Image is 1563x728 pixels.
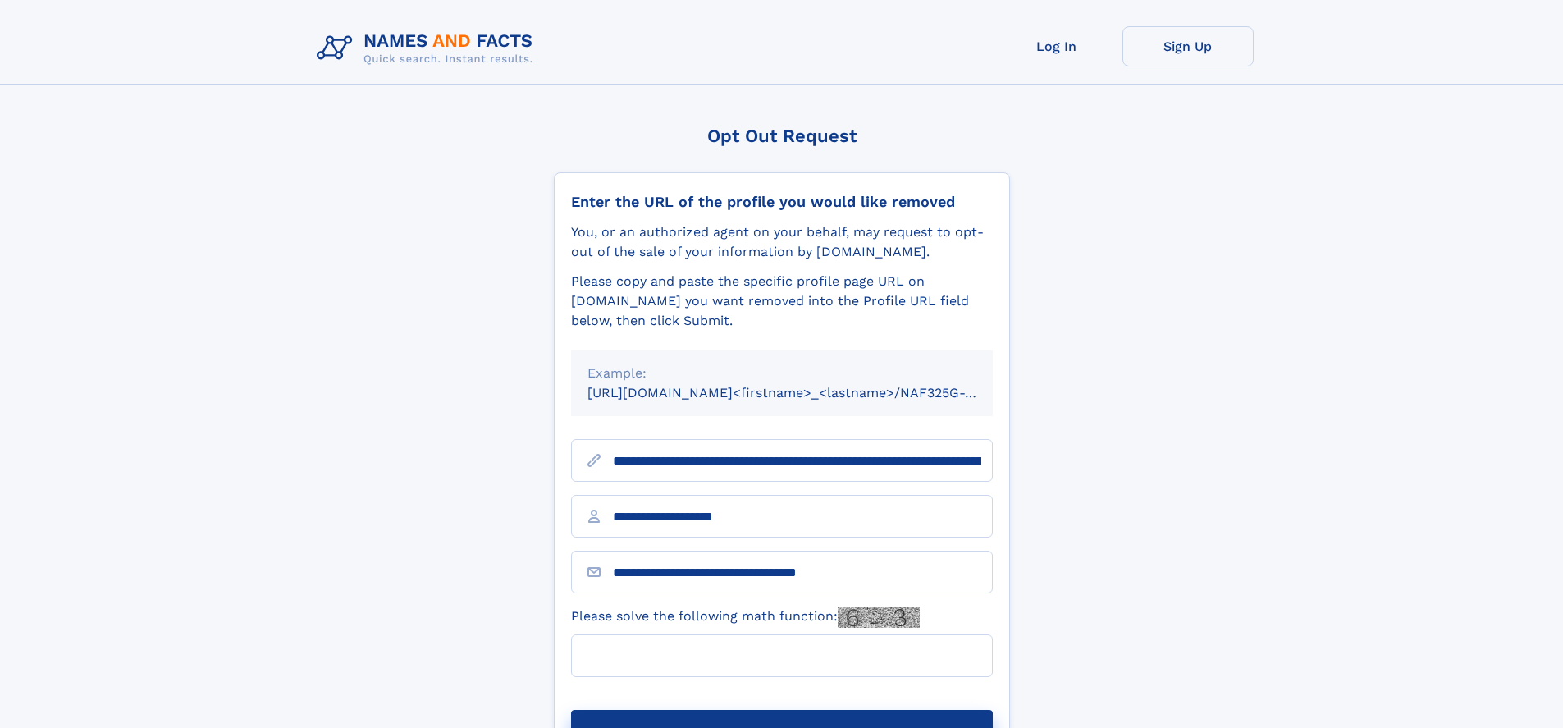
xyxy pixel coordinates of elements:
[554,126,1010,146] div: Opt Out Request
[571,222,993,262] div: You, or an authorized agent on your behalf, may request to opt-out of the sale of your informatio...
[587,385,1024,401] small: [URL][DOMAIN_NAME]<firstname>_<lastname>/NAF325G-xxxxxxxx
[571,607,920,628] label: Please solve the following math function:
[587,364,976,383] div: Example:
[991,26,1122,66] a: Log In
[310,26,546,71] img: Logo Names and Facts
[571,272,993,331] div: Please copy and paste the specific profile page URL on [DOMAIN_NAME] you want removed into the Pr...
[1122,26,1254,66] a: Sign Up
[571,193,993,211] div: Enter the URL of the profile you would like removed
